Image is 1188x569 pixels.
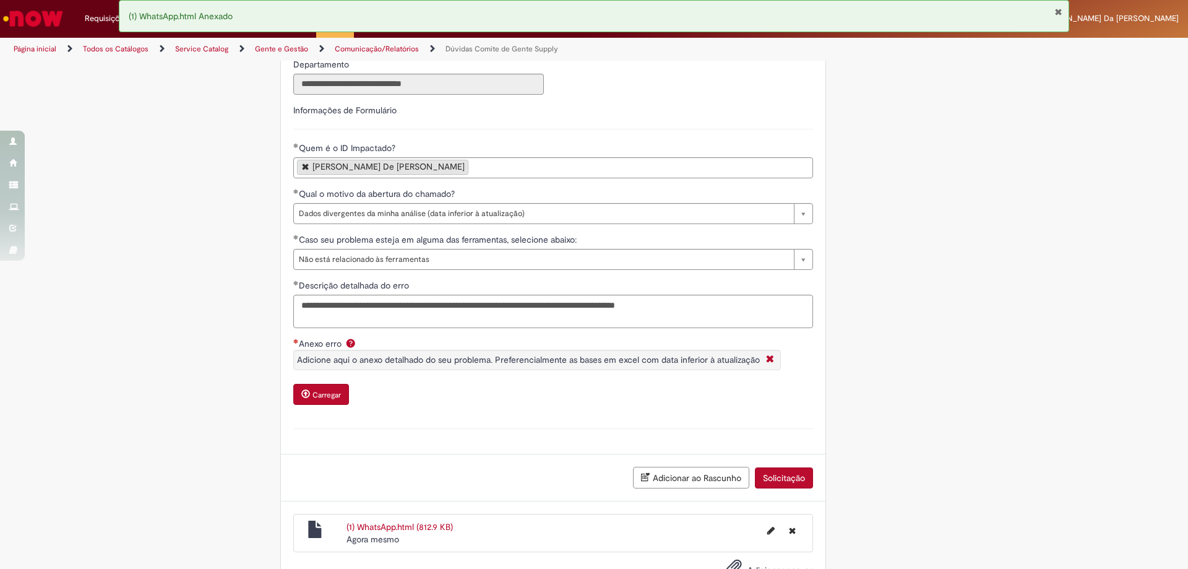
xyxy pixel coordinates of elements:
div: [PERSON_NAME] De [PERSON_NAME] [312,162,465,171]
a: Página inicial [14,44,56,54]
textarea: Descrição detalhada do erro [293,295,813,328]
span: Necessários [293,339,299,344]
i: Fechar More information Por question_anexo_erro [763,354,777,367]
span: Qual o motivo da abertura do chamado? [299,188,457,199]
span: (1) WhatsApp.html Anexado [129,11,233,22]
span: Caso seu problema esteja em alguma das ferramentas, selecione abaixo: [299,234,579,245]
small: Carregar [312,390,341,400]
span: Descrição detalhada do erro [299,280,411,291]
button: Carregar anexo de Anexo erro Required [293,384,349,405]
a: Dúvidas Comite de Gente Supply [445,44,558,54]
label: Somente leitura - Departamento [293,58,351,71]
a: Remover Adriano Soares De Paula de Quem é o ID Impactado? [302,162,309,170]
span: Obrigatório Preenchido [293,189,299,194]
span: Não está relacionado às ferramentas [299,250,788,269]
span: Ajuda para Anexo erro [343,338,358,348]
span: Obrigatório Preenchido [293,235,299,240]
span: Anexo erro [299,338,344,349]
span: Quem é o ID Impactado? [299,142,398,154]
span: Somente leitura - Departamento [293,59,351,70]
span: Requisições [85,12,128,25]
label: Informações de Formulário [293,105,397,116]
img: ServiceNow [1,6,65,31]
a: Comunicação/Relatórios [335,44,419,54]
span: Obrigatório Preenchido [293,280,299,285]
button: Fechar Notificação [1054,7,1062,17]
a: Gente e Gestão [255,44,308,54]
a: Service Catalog [175,44,228,54]
ul: Trilhas de página [9,38,783,61]
a: Todos os Catálogos [83,44,148,54]
span: Agora mesmo [346,534,399,545]
span: [PERSON_NAME] Da [PERSON_NAME] [1039,13,1179,24]
input: Departamento [293,74,544,95]
span: Adicione aqui o anexo detalhado do seu problema. Preferencialmente as bases em excel com data inf... [297,354,760,365]
span: Dados divergentes da minha análise (data inferior à atualização) [299,204,788,224]
button: Adicionar ao Rascunho [633,467,749,489]
a: (1) WhatsApp.html (812.9 KB) [346,521,453,532]
button: Excluir (1) WhatsApp.html [781,521,803,541]
span: Obrigatório Preenchido [293,143,299,148]
button: Editar nome de arquivo (1) WhatsApp.html [760,521,782,541]
button: Solicitação [755,467,813,489]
